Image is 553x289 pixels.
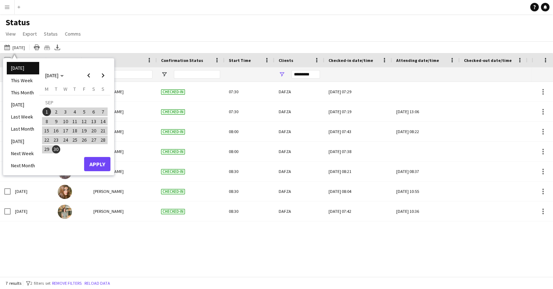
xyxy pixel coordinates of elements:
[71,136,79,144] span: 25
[396,58,439,63] span: Attending date/time
[89,116,98,126] button: 13-09-2025
[161,89,185,95] span: Checked-in
[42,98,108,107] td: SEP
[89,117,98,126] span: 13
[52,126,61,135] span: 16
[61,116,70,126] button: 10-09-2025
[52,117,61,126] span: 9
[84,157,110,171] button: Apply
[161,169,185,174] span: Checked-in
[224,142,274,161] div: 08:00
[98,135,108,144] button: 28-09-2025
[15,58,25,63] span: Date
[52,107,61,116] span: 2
[73,86,76,92] span: T
[279,58,293,63] span: Clients
[79,135,89,144] button: 26-09-2025
[174,70,220,79] input: Confirmation Status Filter Input
[92,86,95,92] span: S
[61,107,70,116] button: 03-09-2025
[42,126,51,135] button: 15-09-2025
[80,107,88,116] span: 5
[3,29,19,38] a: View
[329,122,388,141] div: [DATE] 07:43
[44,31,58,37] span: Status
[51,116,61,126] button: 09-09-2025
[62,29,84,38] a: Comms
[42,107,51,116] span: 1
[89,136,98,144] span: 27
[42,126,51,135] span: 15
[7,74,39,86] li: This Week
[224,122,274,141] div: 08:00
[11,182,53,201] div: [DATE]
[396,102,455,121] div: [DATE] 13:06
[161,129,185,135] span: Checked-in
[7,86,39,99] li: This Month
[274,82,324,101] div: DAFZA
[80,126,88,135] span: 19
[70,135,79,144] button: 25-09-2025
[93,209,124,214] span: [PERSON_NAME]
[224,201,274,221] div: 08:30
[89,126,98,135] span: 20
[42,136,51,144] span: 22
[42,116,51,126] button: 08-09-2025
[274,182,324,201] div: DAFZA
[329,182,388,201] div: [DATE] 08:04
[79,107,89,116] button: 05-09-2025
[99,117,107,126] span: 14
[61,126,70,135] span: 17
[58,58,70,63] span: Photo
[161,209,185,214] span: Checked-in
[224,102,274,121] div: 07:30
[82,68,96,83] button: Previous month
[51,126,61,135] button: 16-09-2025
[161,109,185,115] span: Checked-in
[71,126,79,135] span: 18
[65,31,81,37] span: Comms
[396,162,455,181] div: [DATE] 08:37
[7,123,39,135] li: Last Month
[55,86,57,92] span: T
[93,58,105,63] span: Name
[52,136,61,144] span: 23
[20,29,40,38] a: Export
[279,71,285,78] button: Open Filter Menu
[224,182,274,201] div: 08:30
[42,69,67,82] button: Choose month and year
[98,107,108,116] button: 07-09-2025
[102,86,104,92] span: S
[23,31,37,37] span: Export
[83,279,112,287] button: Reload data
[42,144,51,154] button: 29-09-2025
[229,58,251,63] span: Start Time
[161,58,203,63] span: Confirmation Status
[224,162,274,181] div: 08:30
[80,136,88,144] span: 26
[106,70,153,79] input: Name Filter Input
[71,117,79,126] span: 11
[274,201,324,221] div: DAFZA
[45,86,48,92] span: M
[7,135,39,147] li: [DATE]
[329,82,388,101] div: [DATE] 07:29
[274,122,324,141] div: DAFZA
[41,29,61,38] a: Status
[58,185,72,199] img: Sonam Karamchandani
[3,43,26,52] button: [DATE]
[161,71,167,78] button: Open Filter Menu
[51,135,61,144] button: 23-09-2025
[329,162,388,181] div: [DATE] 08:21
[329,142,388,161] div: [DATE] 07:38
[7,159,39,172] li: Next Month
[6,31,16,37] span: View
[96,68,110,83] button: Next month
[61,136,70,144] span: 24
[79,116,89,126] button: 12-09-2025
[99,126,107,135] span: 21
[51,107,61,116] button: 02-09-2025
[89,135,98,144] button: 27-09-2025
[61,117,70,126] span: 10
[7,62,39,74] li: [DATE]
